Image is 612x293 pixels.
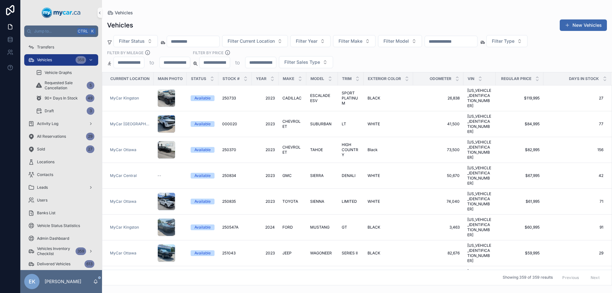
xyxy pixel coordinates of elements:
[282,251,292,256] span: JEEP
[37,223,80,228] span: Vehicle Status Statistics
[149,59,154,66] p: to
[37,210,55,216] span: Banks List
[24,143,98,155] a: Sold27
[20,37,102,270] div: scrollable content
[310,199,334,204] a: SIENNA
[222,251,248,256] a: 251043
[310,173,324,178] span: SIERRA
[110,173,137,178] a: MyCar Central
[24,220,98,231] a: Vehicle Status Statistics
[368,251,409,256] a: BLACK
[342,199,360,204] a: LIMITED
[467,88,492,108] a: [US_VEHICLE_IDENTIFICATION_NUMBER]
[110,147,136,152] a: MyCar Ottawa
[342,199,357,204] span: LIMITED
[37,57,52,62] span: Vehicles
[24,41,98,53] a: Transfers
[194,250,211,256] div: Available
[468,76,474,81] span: VIN
[486,35,528,47] button: Select Button
[342,251,360,256] a: SERIES II
[417,147,460,152] a: 73,500
[544,225,603,230] a: 91
[45,70,72,75] span: Vehicle Graphs
[467,140,492,160] a: [US_VEHICLE_IDENTIFICATION_NUMBER]
[110,251,136,256] a: MyCar Ottawa
[467,165,492,186] span: [US_VEHICLE_IDENTIFICATION_NUMBER]
[115,10,133,16] span: Vehicles
[107,50,143,55] label: Filter By Mileage
[45,278,81,285] p: [PERSON_NAME]
[282,96,302,101] span: CADILLAC
[256,96,275,101] a: 2023
[417,121,460,127] a: 41,500
[222,96,248,101] a: 250733
[544,173,603,178] span: 42
[191,121,215,127] a: Available
[222,35,288,47] button: Select Button
[24,131,98,142] a: All Reservations29
[467,269,492,289] a: [US_VEHICLE_IDENTIFICATION_NUMBER]
[467,243,492,263] a: [US_VEHICLE_IDENTIFICATION_NUMBER]
[222,199,248,204] a: 250835
[34,29,75,34] span: Jump to...
[24,118,98,129] a: Activity Log
[342,173,355,178] span: DENALI
[544,96,603,101] a: 27
[191,76,206,81] span: Status
[310,199,324,204] span: SIENNA
[256,225,275,230] a: 2024
[119,38,145,44] span: Filter Status
[282,96,302,101] a: CADILLAC
[282,145,302,155] a: CHEVROLET
[256,173,275,178] a: 2023
[417,251,460,256] a: 82,676
[310,147,334,152] a: TAHOE
[544,121,603,127] span: 77
[222,96,236,101] span: 250733
[107,10,133,16] a: Vehicles
[290,35,331,47] button: Select Button
[191,173,215,179] a: Available
[282,199,302,204] a: TOYOTA
[87,82,94,89] div: 5
[499,121,540,127] a: $84,995
[256,251,275,256] a: 2023
[430,76,451,81] span: Odometer
[368,96,409,101] a: BLACK
[222,225,248,230] a: 250547A
[110,225,139,230] span: MyCar Kingston
[503,275,553,280] span: Showing 359 of 359 results
[45,96,78,101] span: 90+ Days In Stock
[417,199,460,204] a: 74,040
[310,93,334,103] span: ESCALADE ESV
[499,173,540,178] a: $67,995
[110,199,150,204] a: MyCar Ottawa
[282,173,292,178] span: GMC
[282,199,298,204] span: TOYOTA
[24,258,98,270] a: Delivered Vehicles613
[42,8,81,18] img: App logo
[32,92,98,104] a: 90+ Days In Stock49
[342,142,360,157] a: HIGH COUNTRY
[32,105,98,117] a: Draft3
[368,173,409,178] a: WHITE
[342,251,358,256] span: SERIES II
[368,225,409,230] a: BLACK
[222,147,248,152] a: 250370
[501,76,531,81] span: Regular Price
[544,147,603,152] a: 156
[339,38,362,44] span: Filter Make
[282,225,302,230] a: FORD
[499,199,540,204] span: $61,995
[499,147,540,152] a: $82,995
[256,147,275,152] a: 2023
